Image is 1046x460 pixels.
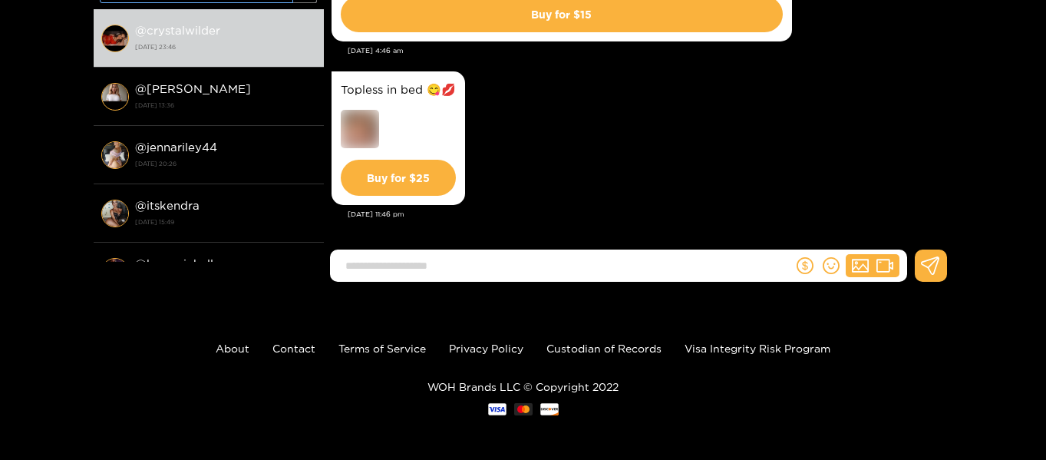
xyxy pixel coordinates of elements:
span: smile [823,257,840,274]
strong: @ breemichelle [135,257,220,270]
div: [DATE] 4:46 am [348,45,945,56]
a: Custodian of Records [546,343,662,354]
div: [DATE] 11:46 pm [348,209,945,220]
strong: [DATE] 15:49 [135,215,316,229]
strong: [DATE] 23:46 [135,40,316,54]
img: conversation [101,200,129,227]
div: Sep. 19, 11:46 pm [332,71,465,205]
span: dollar [797,257,813,274]
img: conversation [101,141,129,169]
strong: @ crystalwilder [135,24,220,37]
a: Privacy Policy [449,343,523,354]
img: conversation [101,25,129,52]
button: picturevideo-camera [846,254,899,277]
a: Contact [272,343,315,354]
strong: @ [PERSON_NAME] [135,82,251,95]
span: picture [852,257,869,274]
p: Topless in bed 😋💋 [341,81,456,98]
span: video-camera [876,257,893,274]
img: conversation [101,83,129,111]
a: Visa Integrity Risk Program [685,343,830,354]
img: conversation [101,258,129,286]
a: Terms of Service [338,343,426,354]
button: dollar [794,254,817,277]
strong: [DATE] 20:26 [135,157,316,170]
button: Buy for $25 [341,160,456,196]
strong: @ jennariley44 [135,141,217,154]
strong: [DATE] 13:36 [135,98,316,112]
strong: @ itskendra [135,199,200,212]
a: About [216,343,249,354]
img: preview [341,110,379,148]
